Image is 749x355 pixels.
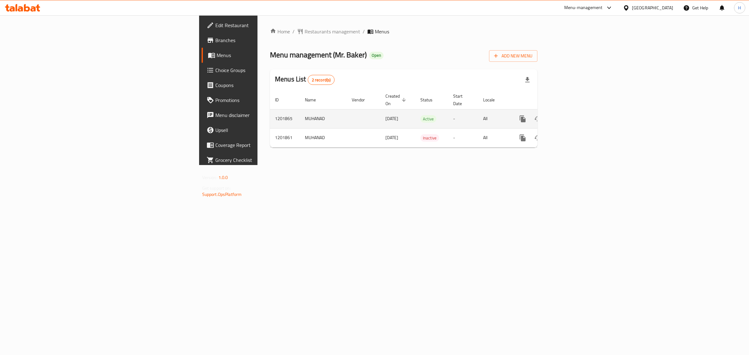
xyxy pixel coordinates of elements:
[215,96,319,104] span: Promotions
[202,173,218,182] span: Version:
[738,4,741,11] span: H
[308,75,335,85] div: Total records count
[217,51,319,59] span: Menus
[448,128,478,147] td: -
[215,111,319,119] span: Menu disclaimer
[202,184,231,192] span: Get support on:
[632,4,673,11] div: [GEOGRAPHIC_DATA]
[270,28,537,35] nav: breadcrumb
[478,128,510,147] td: All
[202,48,324,63] a: Menus
[202,18,324,33] a: Edit Restaurant
[369,53,384,58] span: Open
[202,33,324,48] a: Branches
[215,66,319,74] span: Choice Groups
[448,109,478,128] td: -
[202,153,324,168] a: Grocery Checklist
[202,108,324,123] a: Menu disclaimer
[385,134,398,142] span: [DATE]
[385,92,408,107] span: Created On
[202,123,324,138] a: Upsell
[352,96,373,104] span: Vendor
[420,134,439,142] span: Inactive
[202,78,324,93] a: Coupons
[489,50,537,62] button: Add New Menu
[215,141,319,149] span: Coverage Report
[202,63,324,78] a: Choice Groups
[369,52,384,59] div: Open
[202,93,324,108] a: Promotions
[270,90,580,148] table: enhanced table
[297,28,360,35] a: Restaurants management
[564,4,603,12] div: Menu-management
[478,109,510,128] td: All
[218,173,228,182] span: 1.0.0
[202,138,324,153] a: Coverage Report
[515,111,530,126] button: more
[453,92,471,107] span: Start Date
[215,36,319,44] span: Branches
[275,96,287,104] span: ID
[202,190,242,198] a: Support.OpsPlatform
[363,28,365,35] li: /
[530,130,545,145] button: Change Status
[305,28,360,35] span: Restaurants management
[275,75,335,85] h2: Menus List
[375,28,389,35] span: Menus
[530,111,545,126] button: Change Status
[420,96,441,104] span: Status
[520,72,535,87] div: Export file
[215,156,319,164] span: Grocery Checklist
[420,115,436,123] span: Active
[494,52,532,60] span: Add New Menu
[308,77,335,83] span: 2 record(s)
[215,126,319,134] span: Upsell
[510,90,580,109] th: Actions
[515,130,530,145] button: more
[305,96,324,104] span: Name
[385,114,398,123] span: [DATE]
[420,134,439,142] div: Inactive
[215,81,319,89] span: Coupons
[483,96,503,104] span: Locale
[215,22,319,29] span: Edit Restaurant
